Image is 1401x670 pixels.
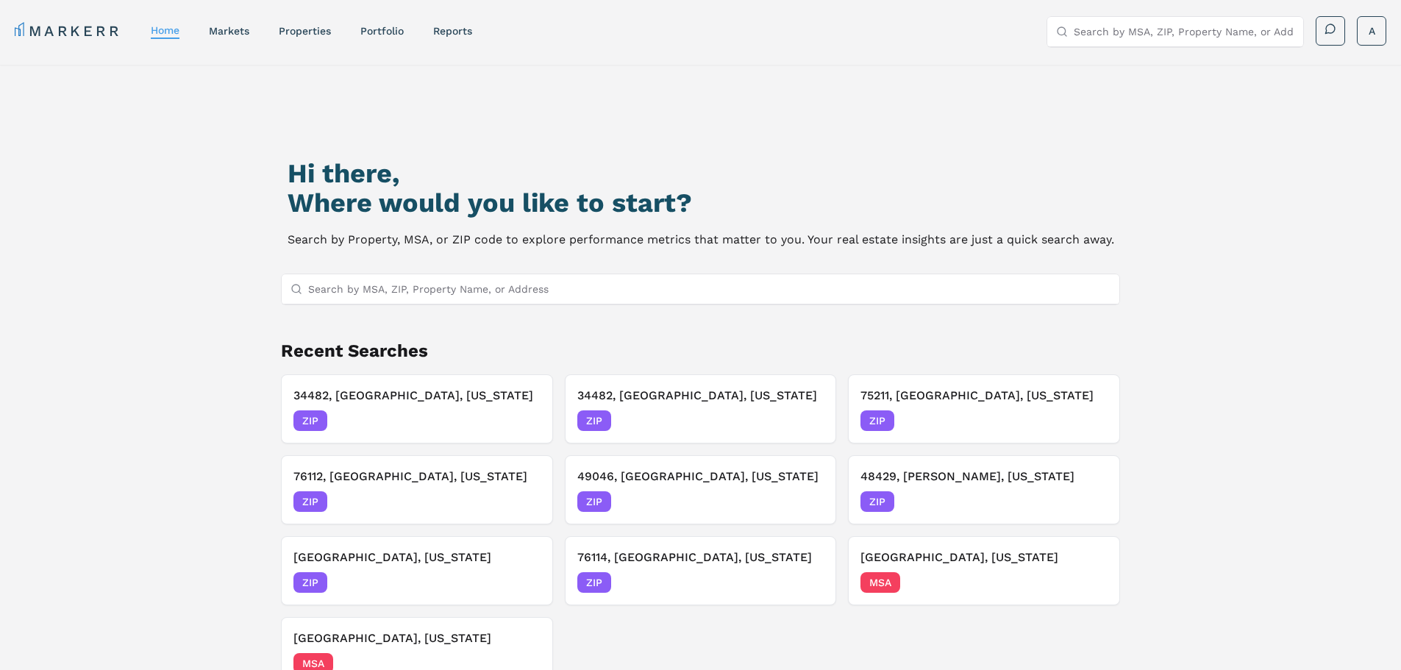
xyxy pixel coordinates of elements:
[791,575,824,590] span: [DATE]
[1074,575,1108,590] span: [DATE]
[293,572,327,593] span: ZIP
[860,468,1108,485] h3: 48429, [PERSON_NAME], [US_STATE]
[848,455,1120,524] button: Remove 48429, Durand, Michigan48429, [PERSON_NAME], [US_STATE]ZIP[DATE]
[288,159,1114,188] h1: Hi there,
[577,491,611,512] span: ZIP
[281,339,1121,363] h2: Recent Searches
[507,413,541,428] span: [DATE]
[288,188,1114,218] h2: Where would you like to start?
[507,494,541,509] span: [DATE]
[293,410,327,431] span: ZIP
[279,25,331,37] a: properties
[565,455,837,524] button: Remove 49046, Delton, Michigan49046, [GEOGRAPHIC_DATA], [US_STATE]ZIP[DATE]
[577,387,824,405] h3: 34482, [GEOGRAPHIC_DATA], [US_STATE]
[565,536,837,605] button: Remove 76114, Fort Worth, Texas76114, [GEOGRAPHIC_DATA], [US_STATE]ZIP[DATE]
[293,491,327,512] span: ZIP
[1074,17,1294,46] input: Search by MSA, ZIP, Property Name, or Address
[577,468,824,485] h3: 49046, [GEOGRAPHIC_DATA], [US_STATE]
[1074,494,1108,509] span: [DATE]
[281,455,553,524] button: Remove 76112, Fort Worth, Texas76112, [GEOGRAPHIC_DATA], [US_STATE]ZIP[DATE]
[791,413,824,428] span: [DATE]
[281,374,553,443] button: Remove 34482, Ocala, Florida34482, [GEOGRAPHIC_DATA], [US_STATE]ZIP[DATE]
[791,494,824,509] span: [DATE]
[860,549,1108,566] h3: [GEOGRAPHIC_DATA], [US_STATE]
[848,374,1120,443] button: Remove 75211, Dallas, Texas75211, [GEOGRAPHIC_DATA], [US_STATE]ZIP[DATE]
[433,25,472,37] a: reports
[1369,24,1375,38] span: A
[209,25,249,37] a: markets
[860,387,1108,405] h3: 75211, [GEOGRAPHIC_DATA], [US_STATE]
[293,549,541,566] h3: [GEOGRAPHIC_DATA], [US_STATE]
[281,536,553,605] button: Remove 29406, North Charleston, South Carolina[GEOGRAPHIC_DATA], [US_STATE]ZIP[DATE]
[860,491,894,512] span: ZIP
[577,410,611,431] span: ZIP
[293,387,541,405] h3: 34482, [GEOGRAPHIC_DATA], [US_STATE]
[15,21,121,41] a: MARKERR
[1074,413,1108,428] span: [DATE]
[288,229,1114,250] p: Search by Property, MSA, or ZIP code to explore performance metrics that matter to you. Your real...
[360,25,404,37] a: Portfolio
[860,410,894,431] span: ZIP
[293,630,541,647] h3: [GEOGRAPHIC_DATA], [US_STATE]
[293,468,541,485] h3: 76112, [GEOGRAPHIC_DATA], [US_STATE]
[151,24,179,36] a: home
[308,274,1111,304] input: Search by MSA, ZIP, Property Name, or Address
[577,549,824,566] h3: 76114, [GEOGRAPHIC_DATA], [US_STATE]
[577,572,611,593] span: ZIP
[860,572,900,593] span: MSA
[507,575,541,590] span: [DATE]
[565,374,837,443] button: Remove 34482, Ocala, Florida34482, [GEOGRAPHIC_DATA], [US_STATE]ZIP[DATE]
[848,536,1120,605] button: Remove Laingsburg, Michigan[GEOGRAPHIC_DATA], [US_STATE]MSA[DATE]
[1357,16,1386,46] button: A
